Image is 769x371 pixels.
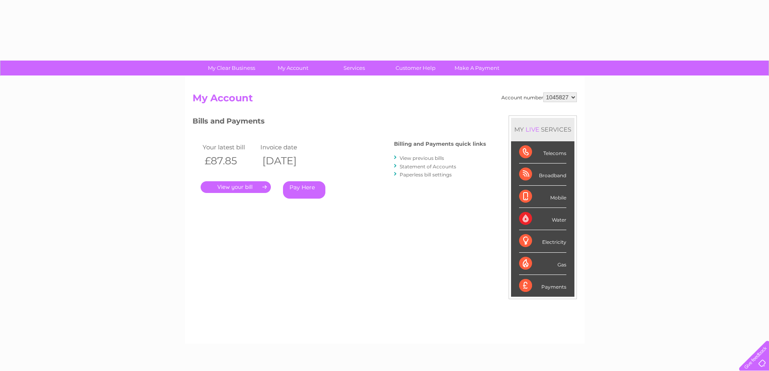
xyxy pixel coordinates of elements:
th: £87.85 [201,153,259,169]
td: Your latest bill [201,142,259,153]
div: Water [519,208,566,230]
h4: Billing and Payments quick links [394,141,486,147]
div: Telecoms [519,141,566,163]
th: [DATE] [258,153,316,169]
a: My Account [260,61,326,75]
a: View previous bills [400,155,444,161]
td: Invoice date [258,142,316,153]
div: LIVE [524,126,541,133]
div: Gas [519,253,566,275]
a: My Clear Business [198,61,265,75]
div: MY SERVICES [511,118,574,141]
h3: Bills and Payments [193,115,486,130]
a: Pay Here [283,181,325,199]
div: Broadband [519,163,566,186]
div: Account number [501,92,577,102]
a: Statement of Accounts [400,163,456,170]
a: Make A Payment [444,61,510,75]
h2: My Account [193,92,577,108]
a: Services [321,61,388,75]
div: Mobile [519,186,566,208]
a: Customer Help [382,61,449,75]
a: . [201,181,271,193]
div: Electricity [519,230,566,252]
a: Paperless bill settings [400,172,452,178]
div: Payments [519,275,566,297]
